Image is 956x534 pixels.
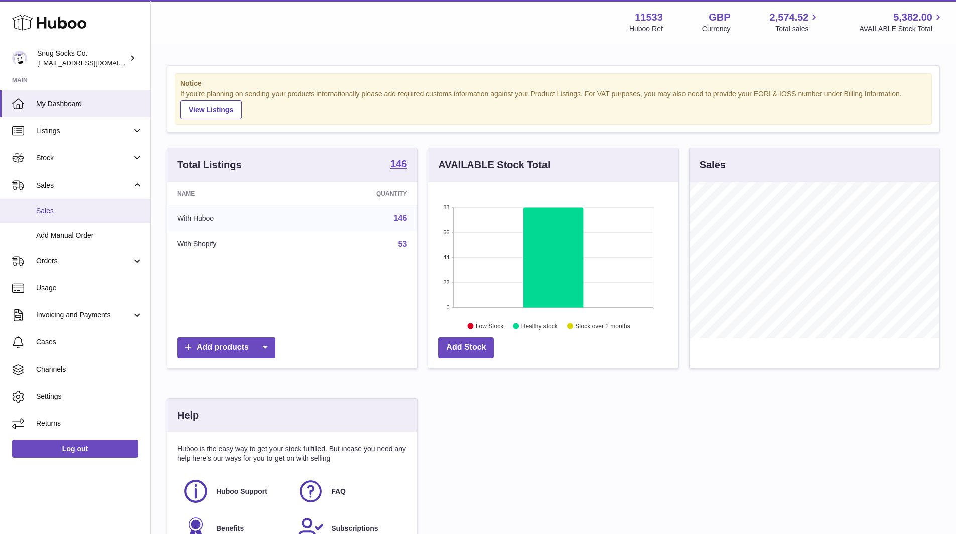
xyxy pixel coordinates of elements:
[444,279,450,285] text: 22
[859,11,944,34] a: 5,382.00 AVAILABLE Stock Total
[167,205,302,231] td: With Huboo
[390,159,407,171] a: 146
[331,524,378,533] span: Subscriptions
[36,310,132,320] span: Invoicing and Payments
[770,11,821,34] a: 2,574.52 Total sales
[444,229,450,235] text: 66
[36,126,132,136] span: Listings
[167,182,302,205] th: Name
[893,11,932,24] span: 5,382.00
[438,337,494,358] a: Add Stock
[36,181,132,190] span: Sales
[702,24,731,34] div: Currency
[700,158,726,172] h3: Sales
[302,182,418,205] th: Quantity
[447,304,450,310] text: 0
[444,254,450,260] text: 44
[398,240,407,248] a: 53
[36,283,143,293] span: Usage
[36,206,143,216] span: Sales
[36,392,143,401] span: Settings
[12,51,27,66] img: info@snugsocks.co.uk
[177,409,199,422] h3: Help
[476,322,504,329] text: Low Stock
[775,24,820,34] span: Total sales
[394,214,407,222] a: 146
[390,159,407,169] strong: 146
[167,231,302,257] td: With Shopify
[37,59,148,67] span: [EMAIL_ADDRESS][DOMAIN_NAME]
[12,440,138,458] a: Log out
[444,204,450,210] text: 88
[770,11,809,24] span: 2,574.52
[629,24,663,34] div: Huboo Ref
[182,478,287,505] a: Huboo Support
[438,158,550,172] h3: AVAILABLE Stock Total
[180,89,926,119] div: If you're planning on sending your products internationally please add required customs informati...
[521,322,558,329] text: Healthy stock
[297,478,402,505] a: FAQ
[709,11,730,24] strong: GBP
[576,322,630,329] text: Stock over 2 months
[177,444,407,463] p: Huboo is the easy way to get your stock fulfilled. But incase you need any help here's our ways f...
[180,79,926,88] strong: Notice
[331,487,346,496] span: FAQ
[177,337,275,358] a: Add products
[36,153,132,163] span: Stock
[36,365,143,374] span: Channels
[37,49,127,68] div: Snug Socks Co.
[36,337,143,347] span: Cases
[36,419,143,428] span: Returns
[216,524,244,533] span: Benefits
[635,11,663,24] strong: 11533
[36,99,143,109] span: My Dashboard
[36,231,143,240] span: Add Manual Order
[177,158,242,172] h3: Total Listings
[859,24,944,34] span: AVAILABLE Stock Total
[36,256,132,266] span: Orders
[216,487,267,496] span: Huboo Support
[180,100,242,119] a: View Listings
